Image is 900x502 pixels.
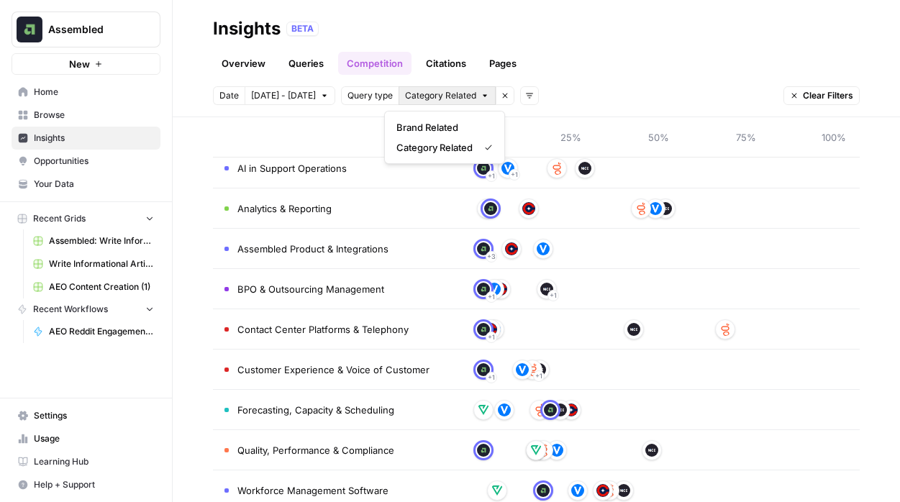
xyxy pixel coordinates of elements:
a: AEO Content Creation (1) [27,275,160,298]
div: Category Related [384,111,505,164]
div: Insights [213,17,281,40]
img: q1kx13elw6is4y38w2mn86bckxv4 [554,403,567,416]
a: Competition [338,52,412,75]
span: AEO Content Creation (1) [49,280,154,293]
span: + 1 [488,169,495,183]
img: vv986b0nc2g8agt5osxlk0akxi7z [477,363,490,376]
img: 3ekd9ephw908dii6kmew3xenqtpf [533,403,546,416]
img: d45dujclg3pblne9yphz0y830h3k [649,202,662,215]
button: Clear Filters [783,86,860,105]
span: Insights [34,132,154,145]
a: AEO Reddit Engagement - Fork [27,320,160,343]
img: d45dujclg3pblne9yphz0y830h3k [516,363,529,376]
a: Pages [481,52,525,75]
button: Help + Support [12,473,160,496]
button: Recent Workflows [12,298,160,320]
img: q1kx13elw6is4y38w2mn86bckxv4 [540,283,553,296]
a: Opportunities [12,150,160,173]
img: vv986b0nc2g8agt5osxlk0akxi7z [484,202,497,215]
span: AEO Reddit Engagement - Fork [49,325,154,338]
div: BETA [286,22,319,36]
img: 139x3pb6f0q7du1ala497x63af9l [491,484,504,497]
a: Insights [12,127,160,150]
a: Write Informational Article [27,252,160,275]
img: 139x3pb6f0q7du1ala497x63af9l [529,444,542,457]
span: Write Informational Article [49,257,154,270]
span: AI in Support Operations [237,161,347,175]
button: New [12,53,160,75]
img: vv986b0nc2g8agt5osxlk0akxi7z [544,403,557,416]
a: Browse [12,104,160,127]
img: q1kx13elw6is4y38w2mn86bckxv4 [627,323,640,336]
span: Assembled [48,22,135,37]
span: Your Data [34,178,154,191]
img: 3ekd9ephw908dii6kmew3xenqtpf [550,162,563,175]
span: Workforce Management Software [237,483,388,498]
a: Usage [12,427,160,450]
img: 139x3pb6f0q7du1ala497x63af9l [477,403,490,416]
img: 3ekd9ephw908dii6kmew3xenqtpf [635,202,647,215]
span: + 1 [550,288,557,303]
button: [DATE] - [DATE] [245,86,335,105]
img: q1kx13elw6is4y38w2mn86bckxv4 [645,444,658,457]
img: xttym547u4jyqojkzzbxmhn3wkrc [505,242,518,255]
span: Contact Center Platforms & Telephony [237,322,409,337]
span: Brand Related [396,120,487,134]
span: Clear Filters [803,89,853,102]
img: vv986b0nc2g8agt5osxlk0akxi7z [477,323,490,336]
img: q1kx13elw6is4y38w2mn86bckxv4 [617,484,630,497]
span: + 3 [487,250,496,264]
a: Settings [12,404,160,427]
a: Overview [213,52,274,75]
img: 3ekd9ephw908dii6kmew3xenqtpf [526,363,539,376]
span: Recent Workflows [33,303,108,316]
span: Recent Grids [33,212,86,225]
span: + 1 [488,330,495,344]
span: + 1 [535,369,542,383]
span: New [69,57,90,71]
button: Workspace: Assembled [12,12,160,47]
span: Customer Experience & Voice of Customer [237,362,429,377]
span: 100% [819,130,848,145]
span: Settings [34,409,154,422]
img: vv986b0nc2g8agt5osxlk0akxi7z [477,242,490,255]
span: Query type [347,89,393,102]
span: Usage [34,432,154,445]
span: Opportunities [34,155,154,168]
a: Home [12,81,160,104]
span: [DATE] - [DATE] [251,89,316,102]
span: Assembled: Write Informational Article [49,234,154,247]
img: vv986b0nc2g8agt5osxlk0akxi7z [477,162,490,175]
span: 75% [732,130,760,145]
span: Forecasting, Capacity & Scheduling [237,403,394,417]
a: Learning Hub [12,450,160,473]
img: xttym547u4jyqojkzzbxmhn3wkrc [565,403,578,416]
img: d45dujclg3pblne9yphz0y830h3k [501,162,514,175]
span: BPO & Outsourcing Management [237,282,384,296]
img: vv986b0nc2g8agt5osxlk0akxi7z [477,444,490,457]
span: Category Related [396,140,473,155]
img: xttym547u4jyqojkzzbxmhn3wkrc [596,484,609,497]
span: Quality, Performance & Compliance [237,443,394,457]
img: d45dujclg3pblne9yphz0y830h3k [488,283,501,296]
img: q1kx13elw6is4y38w2mn86bckxv4 [659,202,672,215]
span: Analytics & Reporting [237,201,332,216]
span: 50% [645,130,673,145]
img: 3ekd9ephw908dii6kmew3xenqtpf [719,323,732,336]
img: Assembled Logo [17,17,42,42]
span: Learning Hub [34,455,154,468]
img: d45dujclg3pblne9yphz0y830h3k [550,444,563,457]
span: Home [34,86,154,99]
a: Citations [417,52,475,75]
img: d45dujclg3pblne9yphz0y830h3k [537,242,550,255]
img: vv986b0nc2g8agt5osxlk0akxi7z [477,283,490,296]
button: Category Related [399,86,496,105]
img: xttym547u4jyqojkzzbxmhn3wkrc [522,202,535,215]
span: Help + Support [34,478,154,491]
img: d45dujclg3pblne9yphz0y830h3k [498,403,511,416]
button: Recent Grids [12,208,160,229]
img: d45dujclg3pblne9yphz0y830h3k [571,484,584,497]
a: Queries [280,52,332,75]
span: + 1 [488,370,495,385]
span: Category Related [405,89,476,102]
